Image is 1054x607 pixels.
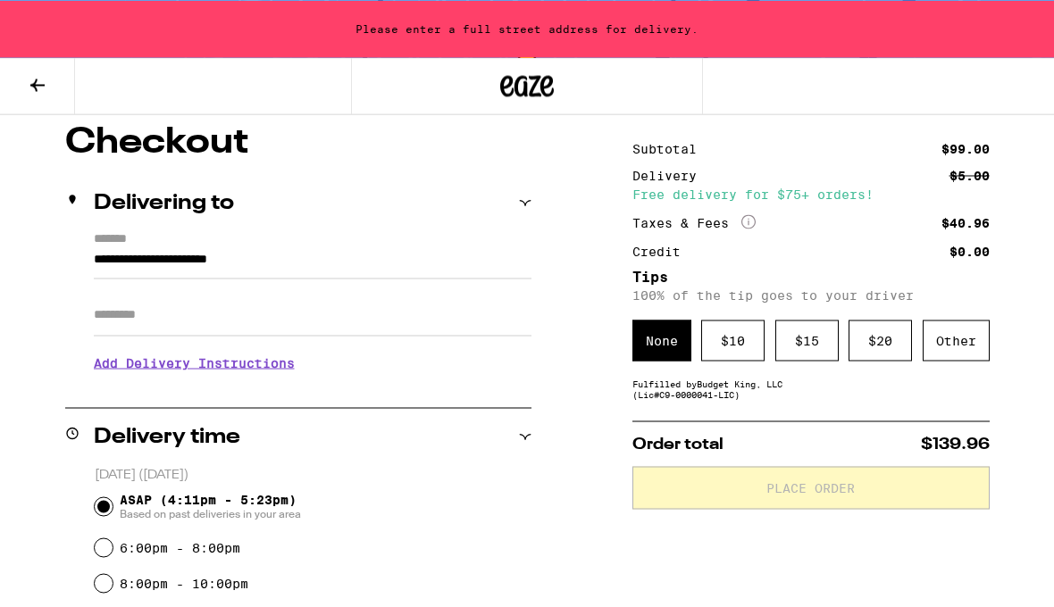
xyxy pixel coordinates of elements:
[632,287,990,302] p: 100% of the tip goes to your driver
[120,506,301,520] span: Based on past deliveries in your area
[632,169,709,181] div: Delivery
[632,187,990,200] div: Free delivery for $75+ orders!
[632,245,693,257] div: Credit
[949,169,990,181] div: $5.00
[941,142,990,154] div: $99.00
[120,540,240,554] label: 6:00pm - 8:00pm
[949,245,990,257] div: $0.00
[701,320,765,361] div: $ 10
[632,436,724,452] span: Order total
[94,383,531,397] p: We'll contact you at [PHONE_NUMBER] when we arrive
[923,320,990,361] div: Other
[120,492,301,520] span: ASAP (4:11pm - 5:23pm)
[632,320,691,361] div: None
[632,466,990,509] button: Place Order
[120,576,248,590] label: 8:00pm - 10:00pm
[775,320,839,361] div: $ 15
[94,342,531,383] h3: Add Delivery Instructions
[849,320,912,361] div: $ 20
[921,436,990,452] span: $139.96
[941,216,990,229] div: $40.96
[95,466,531,483] p: [DATE] ([DATE])
[94,192,234,213] h2: Delivering to
[766,481,855,494] span: Place Order
[632,142,709,154] div: Subtotal
[65,124,531,160] h1: Checkout
[632,214,756,230] div: Taxes & Fees
[632,270,990,284] h5: Tips
[94,426,240,447] h2: Delivery time
[632,378,990,399] div: Fulfilled by Budget King, LLC (Lic# C9-0000041-LIC )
